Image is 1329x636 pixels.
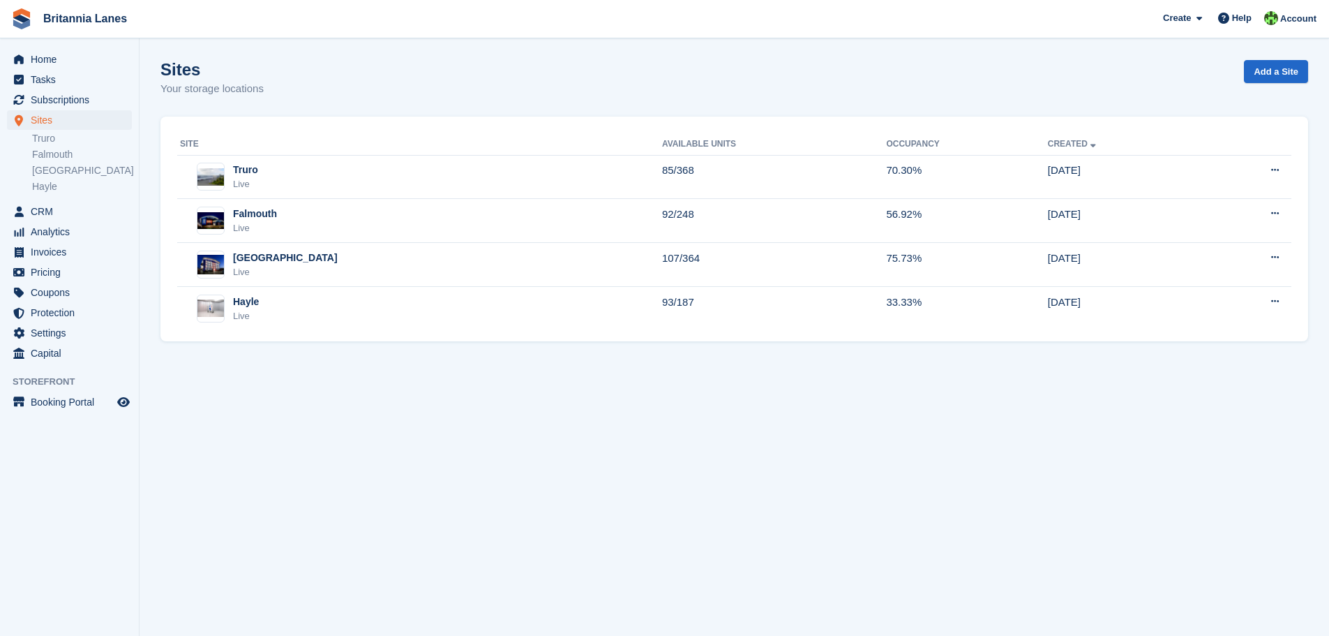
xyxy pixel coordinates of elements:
[886,133,1047,156] th: Occupancy
[32,180,132,193] a: Hayle
[31,50,114,69] span: Home
[233,163,258,177] div: Truro
[31,70,114,89] span: Tasks
[7,202,132,221] a: menu
[11,8,32,29] img: stora-icon-8386f47178a22dfd0bd8f6a31ec36ba5ce8667c1dd55bd0f319d3a0aa187defe.svg
[886,287,1047,330] td: 33.33%
[7,222,132,242] a: menu
[233,207,277,221] div: Falmouth
[1048,243,1202,287] td: [DATE]
[233,265,338,279] div: Live
[886,199,1047,243] td: 56.92%
[7,303,132,323] a: menu
[31,283,114,302] span: Coupons
[1163,11,1191,25] span: Create
[7,392,132,412] a: menu
[177,133,662,156] th: Site
[886,155,1047,199] td: 70.30%
[7,262,132,282] a: menu
[31,343,114,363] span: Capital
[662,199,886,243] td: 92/248
[31,262,114,282] span: Pricing
[662,133,886,156] th: Available Units
[7,323,132,343] a: menu
[1280,12,1316,26] span: Account
[7,50,132,69] a: menu
[160,60,264,79] h1: Sites
[233,177,258,191] div: Live
[32,148,132,161] a: Falmouth
[886,243,1047,287] td: 75.73%
[662,155,886,199] td: 85/368
[32,164,132,177] a: [GEOGRAPHIC_DATA]
[115,394,132,411] a: Preview store
[7,343,132,363] a: menu
[7,70,132,89] a: menu
[31,110,114,130] span: Sites
[197,255,224,275] img: Image of Exeter site
[233,251,338,265] div: [GEOGRAPHIC_DATA]
[233,295,259,309] div: Hayle
[31,303,114,323] span: Protection
[7,242,132,262] a: menu
[662,287,886,330] td: 93/187
[31,392,114,412] span: Booking Portal
[1048,139,1099,149] a: Created
[31,90,114,110] span: Subscriptions
[31,222,114,242] span: Analytics
[197,299,224,318] img: Image of Hayle site
[160,81,264,97] p: Your storage locations
[31,242,114,262] span: Invoices
[38,7,133,30] a: Britannia Lanes
[31,202,114,221] span: CRM
[1048,287,1202,330] td: [DATE]
[32,132,132,145] a: Truro
[233,221,277,235] div: Live
[662,243,886,287] td: 107/364
[197,212,224,229] img: Image of Falmouth site
[1244,60,1308,83] a: Add a Site
[197,168,224,186] img: Image of Truro site
[7,110,132,130] a: menu
[7,90,132,110] a: menu
[1048,199,1202,243] td: [DATE]
[1232,11,1252,25] span: Help
[13,375,139,389] span: Storefront
[233,309,259,323] div: Live
[31,323,114,343] span: Settings
[1048,155,1202,199] td: [DATE]
[1264,11,1278,25] img: Robert Parr
[7,283,132,302] a: menu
